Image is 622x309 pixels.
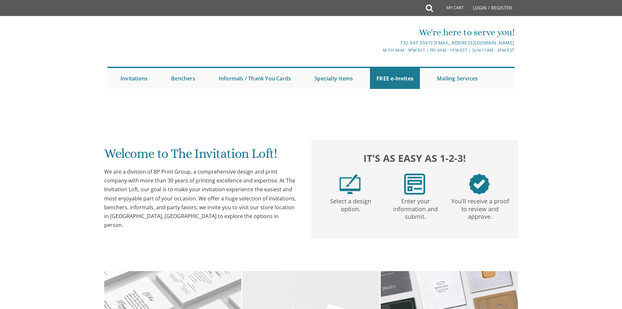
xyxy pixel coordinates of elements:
[469,174,490,195] img: step3.png
[318,151,512,165] h2: It's as easy as 1-2-3!
[104,146,298,166] h1: Welcome to The Invitation Loft!
[434,40,515,46] a: [EMAIL_ADDRESS][DOMAIN_NAME]
[165,68,202,89] a: Benchers
[432,1,468,17] a: My Cart
[320,195,382,213] p: Select a design option.
[308,68,359,89] a: Specialty Items
[400,40,431,46] a: 732.947.3597
[404,174,425,195] img: step2.png
[104,167,298,230] div: We are a division of BP Print Group, a comprehensive design and print company with more than 30 y...
[384,195,446,221] p: Enter your information and submit.
[244,26,515,39] div: We're here to serve you!
[449,195,511,221] p: You'll receive a proof to review and approve.
[430,68,484,89] a: Mailing Services
[212,68,297,89] a: Informals / Thank You Cards
[340,174,360,195] img: step1.png
[244,39,515,47] div: |
[114,68,154,89] a: Invitations
[244,47,515,54] div: M-Th 9am - 5pm EST | Fri 9am - 1pm EST | Sun 11am - 3pm EST
[370,68,420,89] a: FREE e-Invites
